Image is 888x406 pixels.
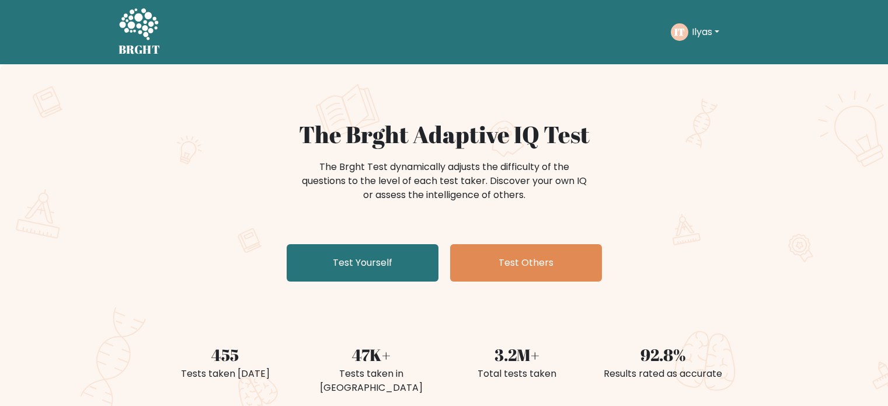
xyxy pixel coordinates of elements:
div: 47K+ [305,342,437,367]
div: 455 [159,342,291,367]
h5: BRGHT [119,43,161,57]
div: The Brght Test dynamically adjusts the difficulty of the questions to the level of each test take... [298,160,590,202]
div: Results rated as accurate [597,367,729,381]
div: Tests taken in [GEOGRAPHIC_DATA] [305,367,437,395]
text: IT [674,25,685,39]
div: Tests taken [DATE] [159,367,291,381]
h1: The Brght Adaptive IQ Test [159,120,729,148]
a: BRGHT [119,5,161,60]
a: Test Yourself [287,244,438,282]
button: Ilyas [688,25,723,40]
div: 92.8% [597,342,729,367]
a: Test Others [450,244,602,282]
div: 3.2M+ [451,342,583,367]
div: Total tests taken [451,367,583,381]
